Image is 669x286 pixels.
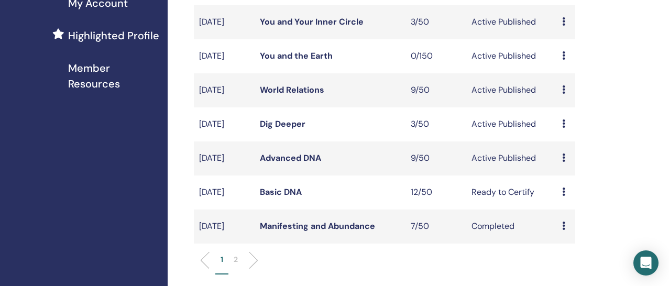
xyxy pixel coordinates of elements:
td: [DATE] [194,210,255,244]
td: [DATE] [194,39,255,73]
p: 1 [221,254,223,265]
td: Active Published [466,73,557,107]
td: [DATE] [194,5,255,39]
a: You and Your Inner Circle [260,16,364,27]
td: 9/50 [405,141,466,175]
a: World Relations [260,84,324,95]
span: Highlighted Profile [68,28,159,43]
td: Active Published [466,39,557,73]
div: Open Intercom Messenger [633,250,659,276]
td: [DATE] [194,73,255,107]
td: Ready to Certify [466,175,557,210]
td: 9/50 [405,73,466,107]
td: 12/50 [405,175,466,210]
p: 2 [234,254,238,265]
td: Active Published [466,5,557,39]
td: 0/150 [405,39,466,73]
td: 3/50 [405,5,466,39]
td: 7/50 [405,210,466,244]
td: Active Published [466,107,557,141]
td: [DATE] [194,107,255,141]
a: Basic DNA [260,186,302,197]
a: Advanced DNA [260,152,321,163]
td: [DATE] [194,175,255,210]
a: Dig Deeper [260,118,305,129]
a: You and the Earth [260,50,333,61]
td: Completed [466,210,557,244]
a: Manifesting and Abundance [260,221,375,232]
td: Active Published [466,141,557,175]
td: [DATE] [194,141,255,175]
td: 3/50 [405,107,466,141]
span: Member Resources [68,60,159,92]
